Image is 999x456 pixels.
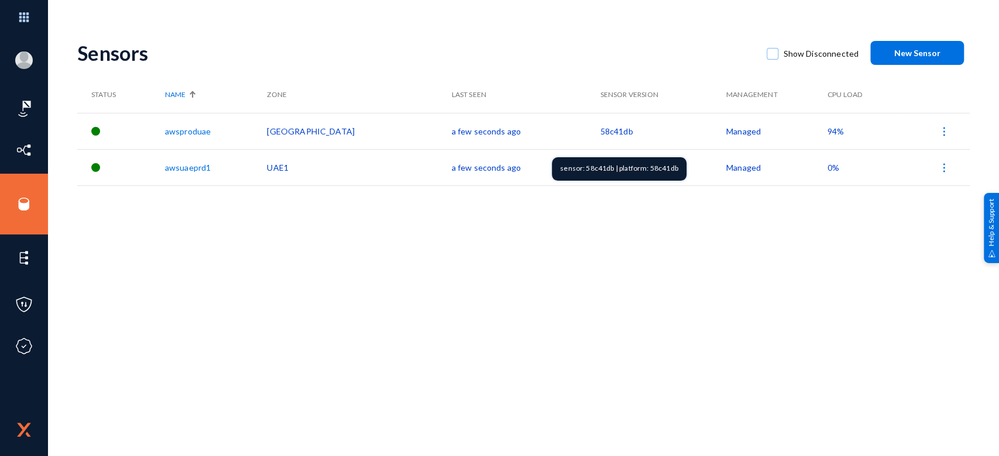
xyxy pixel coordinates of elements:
img: icon-inventory.svg [15,141,33,159]
div: sensor: 58c41db | platform: 58c41db [552,157,686,181]
td: a few seconds ago [451,113,600,149]
a: awsproduae [165,126,211,136]
div: Sensors [77,41,755,65]
img: icon-sources.svg [15,195,33,213]
th: Sensor Version [600,77,726,113]
td: UAE1 [267,149,451,185]
span: 0% [828,163,839,172]
div: Name [165,89,261,100]
button: New Sensor [870,41,964,65]
span: Name [165,89,186,100]
td: Managed [726,149,828,185]
img: blank-profile-picture.png [15,51,33,69]
th: Status [77,77,165,113]
div: Help & Support [984,193,999,263]
td: a few seconds ago [451,149,600,185]
th: Zone [267,77,451,113]
th: Management [726,77,828,113]
span: New Sensor [894,48,940,58]
a: awsuaeprd1 [165,163,211,172]
img: help_support.svg [988,250,995,257]
td: Managed [726,113,828,149]
td: [GEOGRAPHIC_DATA] [267,113,451,149]
img: icon-more.svg [938,162,950,174]
img: icon-policies.svg [15,296,33,313]
img: icon-risk-sonar.svg [15,100,33,118]
th: CPU Load [828,77,896,113]
th: Last Seen [451,77,600,113]
img: icon-more.svg [938,126,950,137]
img: icon-compliance.svg [15,337,33,355]
td: 58c41db [600,113,726,149]
span: 94% [828,126,844,136]
span: Show Disconnected [783,45,859,63]
img: app launcher [6,5,42,30]
img: icon-elements.svg [15,249,33,267]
